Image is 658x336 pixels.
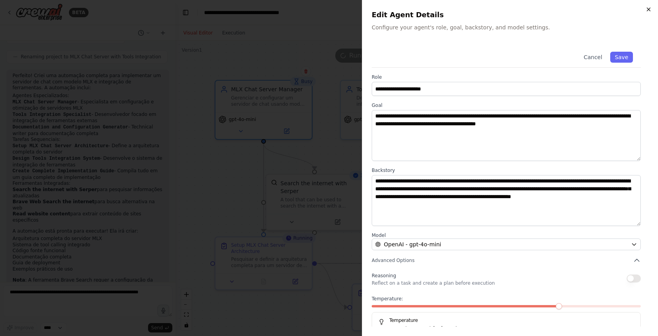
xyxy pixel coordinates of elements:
label: Model [372,232,641,238]
button: OpenAI - gpt-4o-mini [372,238,641,250]
span: Advanced Options [372,257,414,264]
p: Configure your agent's role, goal, backstory, and model settings. [372,23,649,31]
label: Goal [372,102,641,108]
button: Cancel [579,52,607,63]
h2: Edit Agent Details [372,9,649,20]
span: Temperature: [372,296,403,302]
span: OpenAI - gpt-4o-mini [384,240,441,248]
button: Save [610,52,633,63]
p: Reflect on a task and create a plan before execution [372,280,495,286]
h5: Temperature [378,317,634,323]
button: Advanced Options [372,257,641,264]
label: Backstory [372,167,641,173]
p: Lower (0.1 to 0.3) for factual responses. [389,325,634,333]
label: Role [372,74,641,80]
span: Reasoning [372,273,396,278]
